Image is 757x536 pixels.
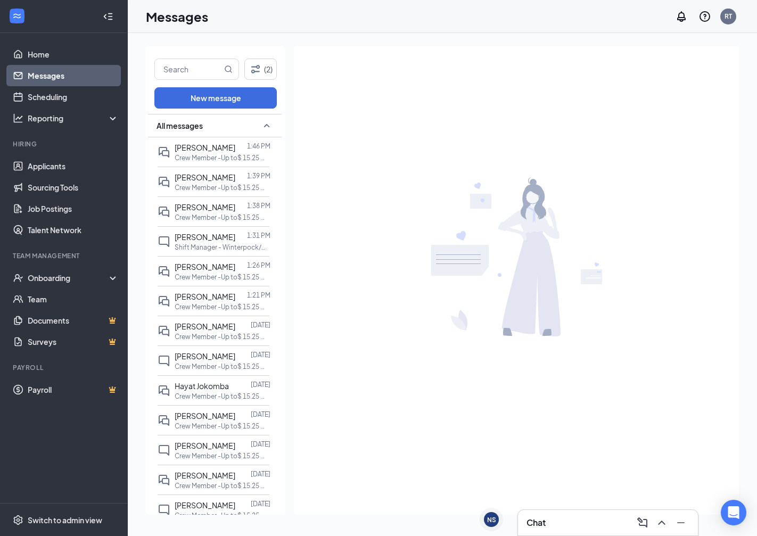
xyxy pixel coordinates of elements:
svg: DoubleChat [158,414,170,427]
button: New message [154,87,277,109]
a: Talent Network [28,219,119,241]
button: ComposeMessage [634,514,651,531]
svg: UserCheck [13,273,23,283]
svg: Minimize [674,516,687,529]
button: Minimize [672,514,689,531]
p: Crew Member -Up to$ 15.25 Winterpock / Woodlake at Store 1590 - [GEOGRAPHIC_DATA] [175,511,270,520]
svg: DoubleChat [158,205,170,218]
h1: Messages [146,7,208,26]
svg: DoubleChat [158,265,170,278]
p: Crew Member -Up to$ 15.25 Winterpock / Woodlake at Store 1590 - [GEOGRAPHIC_DATA] [175,422,270,431]
a: PayrollCrown [28,379,119,400]
svg: ChatInactive [158,444,170,457]
p: 1:38 PM [247,201,270,210]
p: Crew Member -Up to$ 15.25 Winterpock / Woodlake at Store 1590 - [GEOGRAPHIC_DATA] [175,183,270,192]
svg: ChatInactive [158,235,170,248]
a: Applicants [28,155,119,177]
span: [PERSON_NAME] [175,172,235,182]
svg: ChatInactive [158,354,170,367]
p: Crew Member -Up to$ 15.25 Winterpock / Woodlake at Store 1590 - [GEOGRAPHIC_DATA] [175,273,270,282]
svg: DoubleChat [158,146,170,159]
div: Team Management [13,251,117,260]
svg: DoubleChat [158,474,170,486]
button: Filter (2) [244,59,277,80]
div: Payroll [13,363,117,372]
p: Crew Member -Up to$ 15.25 Winterpock / Woodlake at Store 1590 - [GEOGRAPHIC_DATA] [175,332,270,341]
a: Messages [28,65,119,86]
span: [PERSON_NAME] [175,500,235,510]
p: Crew Member -Up to$ 15.25 Winterpock / Woodlake at Store 1590 - [GEOGRAPHIC_DATA] [175,153,270,162]
p: [DATE] [251,499,270,508]
p: [DATE] [251,469,270,479]
p: Crew Member -Up to$ 15.25 Winterpock / Woodlake at Store 1590 - [GEOGRAPHIC_DATA] [175,362,270,371]
span: [PERSON_NAME] [175,262,235,271]
span: [PERSON_NAME] [175,292,235,301]
svg: Filter [249,63,262,76]
svg: Settings [13,515,23,525]
input: Search [155,59,222,79]
p: Shift Manager - Winterpock/Woodlake at Store 1590 - [GEOGRAPHIC_DATA] [175,243,270,252]
svg: ComposeMessage [636,516,649,529]
svg: ChatInactive [158,504,170,516]
div: Switch to admin view [28,515,102,525]
div: Reporting [28,113,119,123]
p: Crew Member -Up to$ 15.25 Winterpock / Woodlake at Store 1590 - [GEOGRAPHIC_DATA] [175,302,270,311]
svg: ChevronUp [655,516,668,529]
a: Scheduling [28,86,119,108]
button: ChevronUp [653,514,670,531]
svg: Analysis [13,113,23,123]
span: [PERSON_NAME] [175,143,235,152]
svg: Notifications [675,10,688,23]
svg: DoubleChat [158,384,170,397]
span: [PERSON_NAME] [175,202,235,212]
span: [PERSON_NAME] [175,441,235,450]
p: [DATE] [251,350,270,359]
svg: DoubleChat [158,325,170,337]
svg: DoubleChat [158,295,170,308]
p: Crew Member -Up to$ 15.25 Winterpock / Woodlake at Store 1590 - [GEOGRAPHIC_DATA] [175,213,270,222]
span: [PERSON_NAME] [175,471,235,480]
span: [PERSON_NAME] [175,411,235,420]
p: [DATE] [251,440,270,449]
div: NS [487,515,496,524]
span: Hayat Jokomba [175,381,229,391]
div: RT [725,12,732,21]
p: Crew Member -Up to$ 15.25 Winterpock / Woodlake at Store 1590 - [GEOGRAPHIC_DATA] [175,392,270,401]
div: Hiring [13,139,117,149]
p: 1:46 PM [247,142,270,151]
a: Job Postings [28,198,119,219]
p: 1:31 PM [247,231,270,240]
span: [PERSON_NAME] [175,232,235,242]
div: Onboarding [28,273,110,283]
svg: SmallChevronUp [260,119,273,132]
h3: Chat [526,517,546,529]
p: Crew Member -Up to$ 15.25 Winterpock / Woodlake at Store 1590 - [GEOGRAPHIC_DATA] [175,451,270,460]
svg: Collapse [103,11,113,22]
p: 1:39 PM [247,171,270,180]
p: [DATE] [251,320,270,329]
svg: WorkstreamLogo [12,11,22,21]
a: Home [28,44,119,65]
span: [PERSON_NAME] [175,351,235,361]
span: All messages [157,120,203,131]
p: [DATE] [251,380,270,389]
a: Sourcing Tools [28,177,119,198]
div: Open Intercom Messenger [721,500,746,525]
a: Team [28,288,119,310]
p: 1:26 PM [247,261,270,270]
a: DocumentsCrown [28,310,119,331]
svg: MagnifyingGlass [224,65,233,73]
p: [DATE] [251,410,270,419]
a: SurveysCrown [28,331,119,352]
svg: DoubleChat [158,176,170,188]
svg: QuestionInfo [698,10,711,23]
p: 1:21 PM [247,291,270,300]
span: [PERSON_NAME] [175,321,235,331]
p: Crew Member -Up to$ 15.25 Winterpock / Woodlake at Store 1590 - [GEOGRAPHIC_DATA] [175,481,270,490]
